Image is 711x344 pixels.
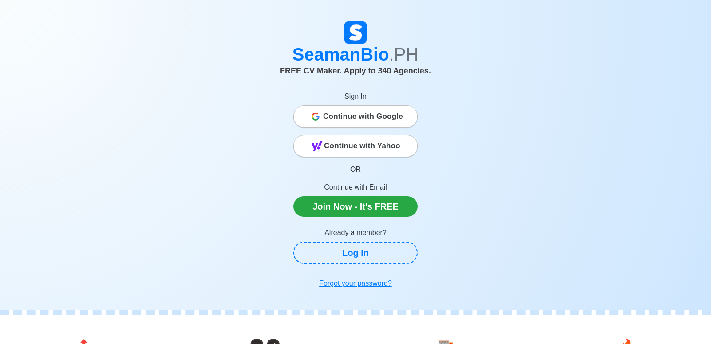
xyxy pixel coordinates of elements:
[293,242,418,264] a: Log In
[293,182,418,193] p: Continue with Email
[389,45,419,64] span: .PH
[344,21,367,44] img: Logo
[323,108,403,125] span: Continue with Google
[319,279,392,287] u: Forgot your password?
[293,105,418,128] button: Continue with Google
[280,66,431,75] span: FREE CV Maker. Apply to 340 Agencies.
[109,44,602,65] h1: SeamanBio
[293,275,418,292] a: Forgot your password?
[324,137,400,155] span: Continue with Yahoo
[293,164,418,175] p: OR
[293,227,418,238] p: Already a member?
[293,135,418,157] button: Continue with Yahoo
[293,196,418,217] a: Join Now - It's FREE
[293,91,418,102] p: Sign In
